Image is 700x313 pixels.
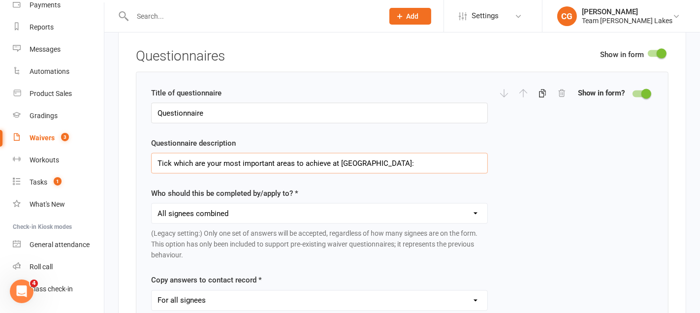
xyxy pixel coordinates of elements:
[407,12,419,20] span: Add
[13,149,104,171] a: Workouts
[13,234,104,256] a: General attendance kiosk mode
[151,275,262,286] label: Copy answers to contact record *
[151,188,298,199] label: Who should this be completed by/apply to? *
[472,5,499,27] span: Settings
[578,87,625,99] strong: Show in form?
[30,67,69,75] div: Automations
[557,6,577,26] div: CG
[13,16,104,38] a: Reports
[30,285,73,293] div: Class check-in
[30,200,65,208] div: What's New
[151,228,488,261] div: (Legacy setting:) Only one set of answers will be accepted, regardless of how many signees are on...
[582,16,672,25] div: Team [PERSON_NAME] Lakes
[600,49,644,61] label: Show in form
[30,1,61,9] div: Payments
[54,177,62,186] span: 1
[13,105,104,127] a: Gradings
[30,134,55,142] div: Waivers
[30,178,47,186] div: Tasks
[13,38,104,61] a: Messages
[61,133,69,141] span: 3
[30,90,72,97] div: Product Sales
[389,8,431,25] button: Add
[13,127,104,149] a: Waivers 3
[30,280,38,287] span: 4
[13,171,104,193] a: Tasks 1
[129,9,377,23] input: Search...
[13,61,104,83] a: Automations
[136,49,668,64] h3: Questionnaires
[30,156,59,164] div: Workouts
[151,137,236,149] label: Questionnaire description
[151,87,222,99] label: Title of questionnaire
[13,83,104,105] a: Product Sales
[13,256,104,278] a: Roll call
[13,278,104,300] a: Class kiosk mode
[30,23,54,31] div: Reports
[30,263,53,271] div: Roll call
[10,280,33,303] iframe: Intercom live chat
[582,7,672,16] div: [PERSON_NAME]
[30,241,90,249] div: General attendance
[30,112,58,120] div: Gradings
[13,193,104,216] a: What's New
[30,45,61,53] div: Messages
